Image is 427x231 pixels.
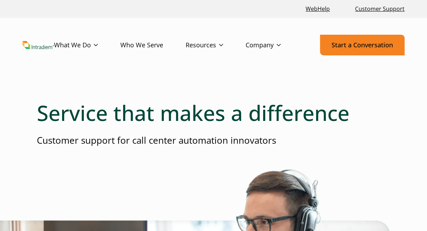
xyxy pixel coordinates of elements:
[246,35,303,55] a: Company
[120,35,186,55] a: Who We Serve
[320,35,405,55] a: Start a Conversation
[37,100,390,125] h1: Service that makes a difference
[54,35,120,55] a: What We Do
[352,1,407,16] a: Customer Support
[186,35,246,55] a: Resources
[22,41,54,49] a: Link to homepage of Intradiem
[22,41,54,49] img: Intradiem
[37,134,390,147] p: Customer support for call center automation innovators
[303,1,333,16] a: Link opens in a new window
